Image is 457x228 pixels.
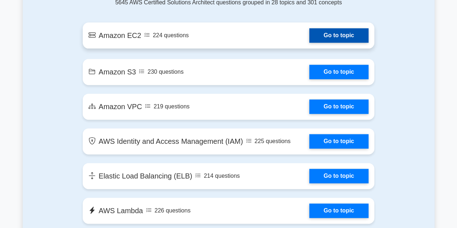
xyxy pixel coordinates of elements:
[309,28,368,43] a: Go to topic
[309,65,368,79] a: Go to topic
[309,134,368,149] a: Go to topic
[309,203,368,218] a: Go to topic
[309,99,368,114] a: Go to topic
[309,169,368,183] a: Go to topic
